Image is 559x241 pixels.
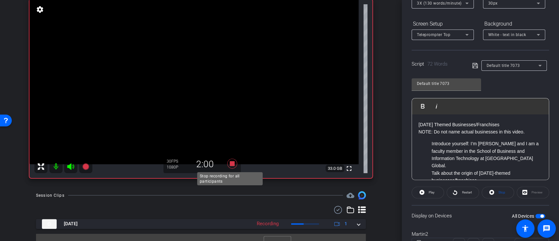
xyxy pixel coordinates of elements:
span: Teleprompter Top [417,32,450,37]
p: Talk about the origin of [DATE]-themed businesses/franchises. [432,170,542,184]
span: Destinations for your clips [346,191,354,199]
p: NOTE: Do not name actual businesses in this video. [419,128,542,135]
button: Restart [447,187,479,198]
span: [DATE] [64,220,78,227]
mat-icon: message [543,225,550,232]
img: Session clips [358,191,366,199]
div: Session Clips [36,192,65,199]
span: 1 [345,220,347,227]
button: Stop [482,187,514,198]
span: Play [429,191,435,194]
div: 1080P [167,165,183,170]
span: 30px [488,1,498,6]
span: White - text in black [488,32,526,37]
span: 33.0 GB [326,165,345,172]
div: 2:00 [183,159,227,170]
mat-icon: accessibility [521,225,529,232]
span: FPS [171,159,178,164]
div: Recording [253,220,282,228]
div: Stop recording for all participants [197,172,263,185]
button: Italic (Ctrl+I) [430,100,443,113]
div: Display on Devices [412,205,549,226]
span: Default title 7073 [487,63,520,68]
span: 72 Words [427,61,448,67]
span: 3X (130 words/minute) [417,1,462,6]
div: 30 [167,159,183,164]
div: Script [412,60,463,68]
span: Stop [498,191,505,194]
mat-expansion-panel-header: thumb-nail[DATE]Recording1 [36,219,366,229]
div: Martin2 [412,231,549,238]
mat-icon: cloud_upload [346,191,354,199]
div: Background [483,18,545,30]
div: Screen Setup [412,18,474,30]
mat-icon: fullscreen [345,165,353,172]
mat-icon: settings [35,6,45,13]
span: Restart [462,191,472,194]
img: thumb-nail [42,219,57,229]
input: Title [417,80,476,88]
p: Introduce yourself: I’m [PERSON_NAME] and I am a faculty member in the School of Business and Inf... [432,140,542,170]
label: All Devices [512,213,535,219]
p: [DATE] Themed Businesses/Franchises [419,121,542,128]
button: Play [412,187,444,198]
button: Bold (Ctrl+B) [417,100,429,113]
